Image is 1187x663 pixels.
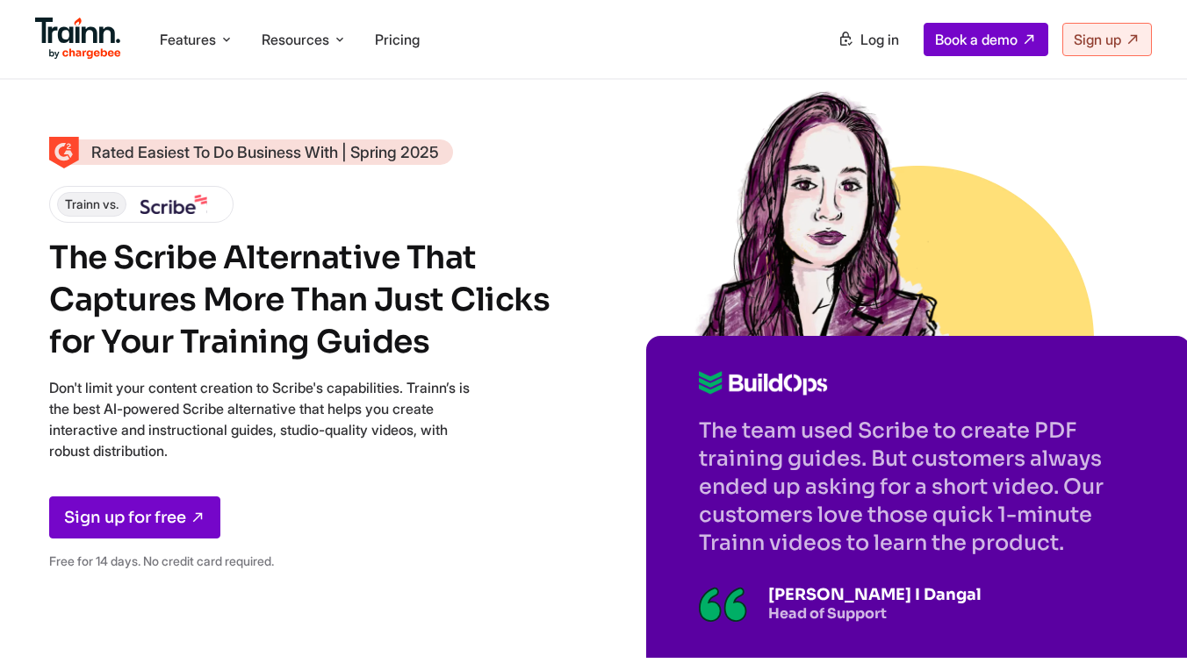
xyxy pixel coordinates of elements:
p: Free for 14 days. No credit card required. [49,551,471,572]
a: Log in [827,24,910,55]
img: Skilljar Alternative - Trainn | High Performer - Customer Education Category [49,137,79,168]
span: Book a demo [935,31,1018,48]
img: Illustration of a quotation mark [699,587,747,622]
p: Head of Support [768,604,982,623]
a: Book a demo [924,23,1048,56]
span: Trainn vs. [57,192,126,217]
img: Trainn Logo [35,18,121,60]
iframe: Chat Widget [1099,579,1187,663]
p: Don't limit your content creation to Scribe's capabilities. Trainn’s is the best AI-powered Scrib... [49,377,471,461]
a: Rated Easiest To Do Business With | Spring 2025 [49,139,453,165]
img: Buildops logo [699,371,828,396]
a: Pricing [375,31,420,48]
span: Resources [262,30,329,49]
span: Sign up [1074,31,1121,48]
p: [PERSON_NAME] I Dangal [768,585,982,604]
img: Sketch of Sabina Rana from Buildops | Scribe Alternative [694,87,949,341]
a: Sign up for free [49,496,220,538]
h1: The Scribe Alternative That Captures More Than Just Clicks for Your Training Guides [49,237,558,363]
p: The team used Scribe to create PDF training guides. But customers always ended up asking for a sh... [699,417,1138,557]
span: Features [160,30,216,49]
span: Log in [860,31,899,48]
a: Sign up [1062,23,1152,56]
img: Scribe logo [140,195,207,214]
